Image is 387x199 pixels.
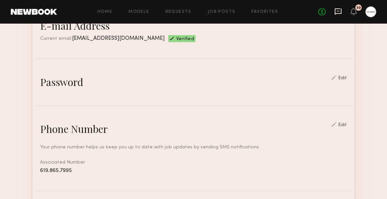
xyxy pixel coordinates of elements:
div: Password [40,75,83,89]
span: [EMAIL_ADDRESS][DOMAIN_NAME] [72,36,165,41]
span: 619.865.7995 [40,168,72,173]
div: Current email: [40,35,165,42]
a: Favorites [251,10,278,14]
a: Job Posts [208,10,236,14]
div: Your phone number helps us keep you up to date with job updates by sending SMS notifications. [40,144,347,151]
div: 30 [356,6,361,10]
span: Verified [176,37,194,42]
div: Edit [338,76,347,81]
a: Models [128,10,149,14]
div: Phone Number [40,122,108,136]
a: Home [97,10,113,14]
div: Edit [338,123,347,127]
a: Requests [166,10,191,14]
div: Associated Number [40,159,347,174]
div: E-mail Address [40,19,110,32]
